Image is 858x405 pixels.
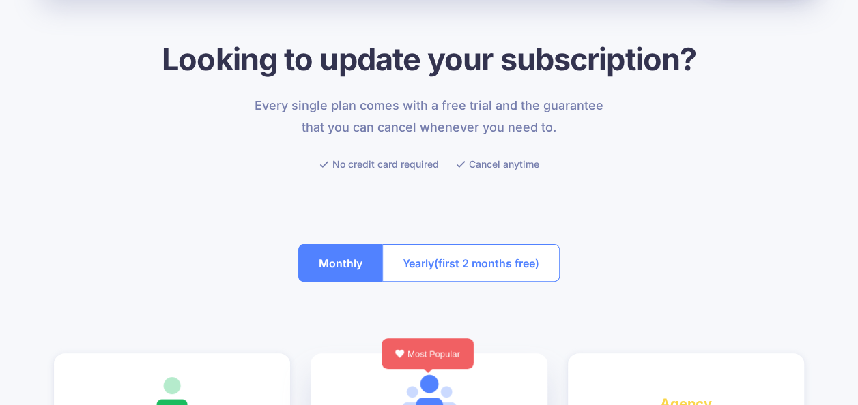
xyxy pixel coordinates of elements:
[298,244,383,282] button: Monthly
[456,155,539,172] li: Cancel anytime
[319,155,439,172] li: No credit card required
[54,40,805,78] h1: Looking to update your subscription?
[246,95,612,138] p: Every single plan comes with a free trial and the guarantee that you can cancel whenever you need...
[382,244,560,282] button: Yearly(first 2 months free)
[434,252,539,274] span: (first 2 months free)
[382,338,474,369] div: Most Popular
